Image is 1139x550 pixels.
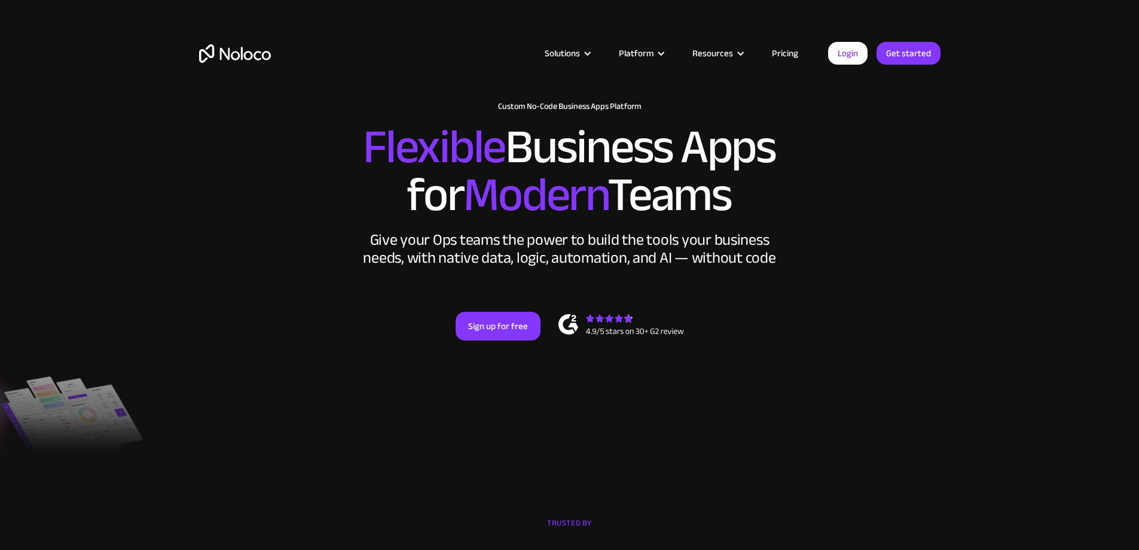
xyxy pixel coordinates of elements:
div: Solutions [530,45,604,61]
div: Solutions [545,45,580,61]
a: Login [828,42,868,65]
h2: Business Apps for Teams [199,123,940,219]
div: Platform [604,45,677,61]
a: Sign up for free [456,312,541,341]
span: Flexible [363,102,505,192]
a: home [199,44,271,63]
div: Resources [677,45,757,61]
div: Resources [692,45,733,61]
div: Give your Ops teams the power to build the tools your business needs, with native data, logic, au... [361,231,779,267]
a: Pricing [757,45,813,61]
span: Modern [463,150,607,239]
div: Platform [619,45,654,61]
a: Get started [877,42,940,65]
